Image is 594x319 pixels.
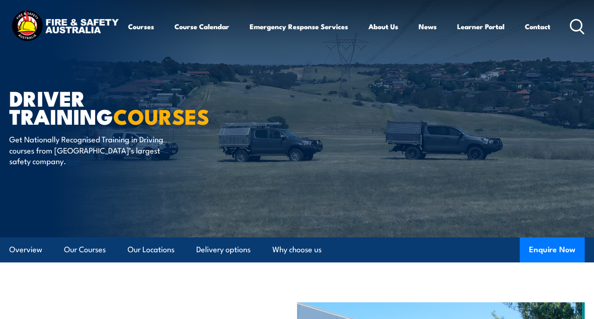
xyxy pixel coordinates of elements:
[66,155,79,166] a: test
[272,237,322,262] a: Why choose us
[520,237,585,262] button: Enquire Now
[457,15,504,38] a: Learner Portal
[419,15,437,38] a: News
[196,237,251,262] a: Delivery options
[128,237,174,262] a: Our Locations
[525,15,550,38] a: Contact
[368,15,398,38] a: About Us
[9,134,179,166] p: Get Nationally Recognised Training in Driving courses from [GEOGRAPHIC_DATA]’s largest safety com...
[250,15,348,38] a: Emergency Response Services
[9,89,239,125] h1: Driver Training
[64,237,106,262] a: Our Courses
[113,100,209,132] strong: COURSES
[174,15,229,38] a: Course Calendar
[9,237,42,262] a: Overview
[128,15,154,38] a: Courses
